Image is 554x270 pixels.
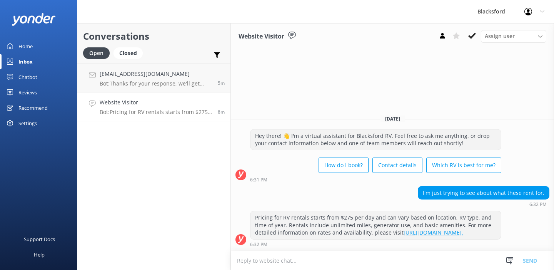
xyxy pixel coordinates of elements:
[24,231,55,247] div: Support Docs
[218,109,225,115] span: Sep 08 2025 06:32pm (UTC -06:00) America/Chihuahua
[380,116,405,122] span: [DATE]
[83,49,113,57] a: Open
[218,80,225,86] span: Sep 08 2025 06:34pm (UTC -06:00) America/Chihuahua
[100,109,212,116] p: Bot: Pricing for RV rentals starts from $275 per day and can vary based on location, RV type, and...
[34,247,45,262] div: Help
[113,47,143,59] div: Closed
[250,211,501,239] div: Pricing for RV rentals starts from $275 per day and can vary based on location, RV type, and time...
[77,64,230,92] a: [EMAIL_ADDRESS][DOMAIN_NAME]Bot:Thanks for your response, we'll get back to you as soon as we can...
[418,186,549,200] div: I'm just trying to see about what these rent for.
[77,92,230,121] a: Website VisitorBot:Pricing for RV rentals starts from $275 per day and can vary based on location...
[372,158,422,173] button: Contact details
[18,54,33,69] div: Inbox
[404,229,463,236] a: [URL][DOMAIN_NAME].
[529,202,547,207] strong: 6:32 PM
[485,32,515,40] span: Assign user
[239,32,284,42] h3: Website Visitor
[250,178,267,182] strong: 6:31 PM
[18,100,48,116] div: Recommend
[250,177,501,182] div: Sep 08 2025 06:31pm (UTC -06:00) America/Chihuahua
[83,47,110,59] div: Open
[250,242,267,247] strong: 6:32 PM
[250,241,501,247] div: Sep 08 2025 06:32pm (UTC -06:00) America/Chihuahua
[18,69,37,85] div: Chatbot
[250,129,501,150] div: Hey there! 👋 I'm a virtual assistant for Blacksford RV. Feel free to ask me anything, or drop you...
[319,158,369,173] button: How do I book?
[18,116,37,131] div: Settings
[100,98,212,107] h4: Website Visitor
[100,80,212,87] p: Bot: Thanks for your response, we'll get back to you as soon as we can during opening hours.
[100,70,212,78] h4: [EMAIL_ADDRESS][DOMAIN_NAME]
[18,39,33,54] div: Home
[426,158,501,173] button: Which RV is best for me?
[83,29,225,44] h2: Conversations
[113,49,147,57] a: Closed
[12,13,56,26] img: yonder-white-logo.png
[481,30,546,42] div: Assign User
[418,201,549,207] div: Sep 08 2025 06:32pm (UTC -06:00) America/Chihuahua
[18,85,37,100] div: Reviews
